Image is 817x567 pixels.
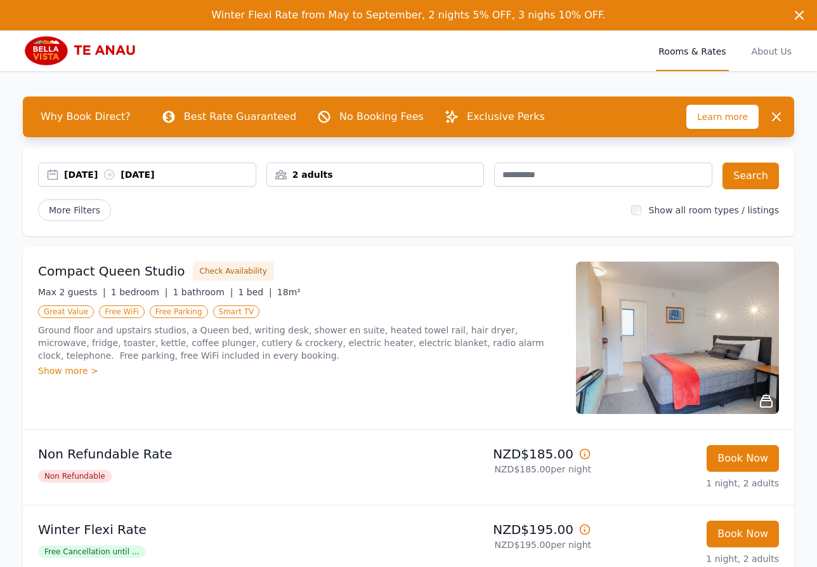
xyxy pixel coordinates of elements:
p: Exclusive Perks [467,109,545,124]
img: Bella Vista Te Anau [23,36,145,66]
span: Great Value [38,305,94,318]
span: Free WiFi [99,305,145,318]
p: No Booking Fees [339,109,424,124]
p: Winter Flexi Rate [38,521,403,538]
a: Rooms & Rates [656,30,728,71]
span: Why Book Direct? [30,104,141,130]
span: Smart TV [213,305,260,318]
p: NZD$185.00 [414,445,591,463]
span: Learn more [686,105,759,129]
button: Book Now [707,445,779,472]
p: NZD$195.00 [414,521,591,538]
button: Check Availability [193,262,274,281]
a: About Us [749,30,794,71]
span: 1 bedroom | [111,287,168,297]
span: More Filters [38,199,111,221]
span: 1 bed | [238,287,271,297]
p: Best Rate Guaranteed [184,109,296,124]
span: Free Parking [150,305,208,318]
p: NZD$195.00 per night [414,538,591,551]
div: 2 adults [267,168,484,181]
p: Ground floor and upstairs studios, a Queen bed, writing desk, shower en suite, heated towel rail,... [38,324,561,362]
p: NZD$185.00 per night [414,463,591,476]
button: Search [722,163,779,189]
h3: Compact Queen Studio [38,262,185,280]
span: Winter Flexi Rate from May to September, 2 nights 5% OFF, 3 nighs 10% OFF. [211,9,605,21]
div: Show more > [38,364,561,377]
p: 1 night, 2 adults [601,552,779,565]
label: Show all room types / listings [649,205,779,215]
span: Max 2 guests | [38,287,106,297]
span: 1 bathroom | [173,287,233,297]
span: Non Refundable [38,470,112,483]
p: 1 night, 2 adults [601,477,779,490]
button: Book Now [707,521,779,547]
div: [DATE] [DATE] [64,168,256,181]
p: Non Refundable Rate [38,445,403,463]
span: 18m² [277,287,301,297]
span: Free Cancellation until ... [38,545,145,558]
